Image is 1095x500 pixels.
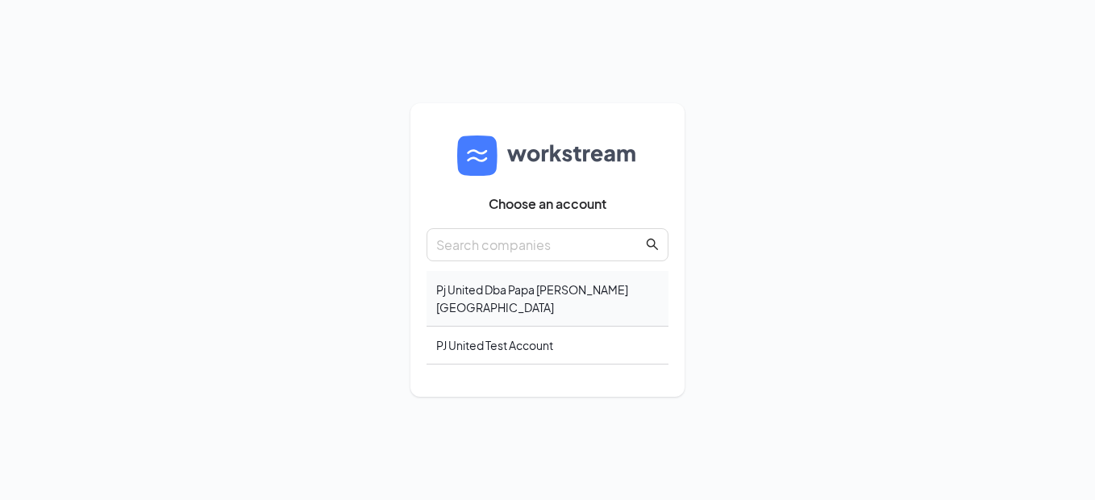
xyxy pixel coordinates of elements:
span: search [646,238,659,251]
div: Pj United Dba Papa [PERSON_NAME][GEOGRAPHIC_DATA] [427,271,668,327]
input: Search companies [436,235,643,255]
span: Choose an account [489,196,606,212]
div: PJ United Test Account [427,327,668,365]
img: logo [457,135,638,176]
